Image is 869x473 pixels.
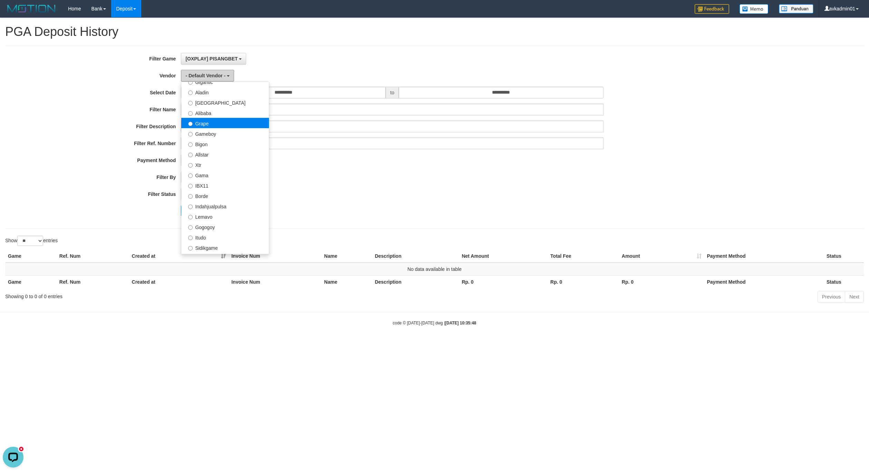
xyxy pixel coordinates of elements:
[188,142,193,147] input: Bigon
[548,275,619,288] th: Rp. 0
[181,190,269,201] label: Borde
[3,3,23,23] button: Open LiveChat chat widget
[129,275,229,288] th: Created at
[188,91,193,95] input: Aladin
[695,4,729,14] img: Feedback.jpg
[5,250,57,263] th: Game
[17,236,43,246] select: Showentries
[188,184,193,188] input: IBX11
[372,250,459,263] th: Description
[5,25,864,39] h1: PGA Deposit History
[548,250,619,263] th: Total Fee
[181,211,269,221] label: Lemavo
[704,275,824,288] th: Payment Method
[188,153,193,157] input: Allstar
[779,4,813,13] img: panduan.png
[57,275,129,288] th: Ref. Num
[181,128,269,139] label: Gameboy
[824,250,864,263] th: Status
[386,87,399,98] span: to
[619,250,704,263] th: Amount: activate to sort column ascending
[181,253,269,263] label: Voucher100
[181,180,269,190] label: IBX11
[5,236,58,246] label: Show entries
[181,107,269,118] label: Alibaba
[181,242,269,253] label: Sidikgame
[5,263,864,276] td: No data available in table
[181,97,269,107] label: [GEOGRAPHIC_DATA]
[740,4,769,14] img: Button%20Memo.svg
[181,170,269,180] label: Gama
[372,275,459,288] th: Description
[445,321,476,325] strong: [DATE] 10:35:48
[181,149,269,159] label: Allstar
[321,275,372,288] th: Name
[5,275,57,288] th: Game
[5,3,58,14] img: MOTION_logo.png
[188,132,193,136] input: Gameboy
[5,290,357,300] div: Showing 0 to 0 of 0 entries
[181,118,269,128] label: Grape
[188,194,193,199] input: Borde
[18,2,25,8] div: new message indicator
[188,236,193,240] input: Itudo
[129,250,229,263] th: Created at: activate to sort column ascending
[321,250,372,263] th: Name
[185,56,238,62] span: [OXPLAY] PISANGBET
[188,101,193,105] input: [GEOGRAPHIC_DATA]
[229,275,321,288] th: Invoice Num
[459,275,548,288] th: Rp. 0
[824,275,864,288] th: Status
[619,275,704,288] th: Rp. 0
[188,205,193,209] input: Indahjualpulsa
[181,139,269,149] label: Bigon
[181,159,269,170] label: Xtr
[188,215,193,219] input: Lemavo
[188,246,193,250] input: Sidikgame
[185,73,225,78] span: - Default Vendor -
[188,111,193,116] input: Alibaba
[188,163,193,168] input: Xtr
[188,173,193,178] input: Gama
[181,53,246,65] button: [OXPLAY] PISANGBET
[818,291,845,303] a: Previous
[188,225,193,230] input: Gogogoy
[188,80,193,85] input: Gigantic
[181,87,269,97] label: Aladin
[181,232,269,242] label: Itudo
[181,70,234,82] button: - Default Vendor -
[393,321,476,325] small: code © [DATE]-[DATE] dwg |
[845,291,864,303] a: Next
[188,122,193,126] input: Grape
[459,250,548,263] th: Net Amount
[704,250,824,263] th: Payment Method
[229,250,321,263] th: Invoice Num
[57,250,129,263] th: Ref. Num
[181,221,269,232] label: Gogogoy
[181,201,269,211] label: Indahjualpulsa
